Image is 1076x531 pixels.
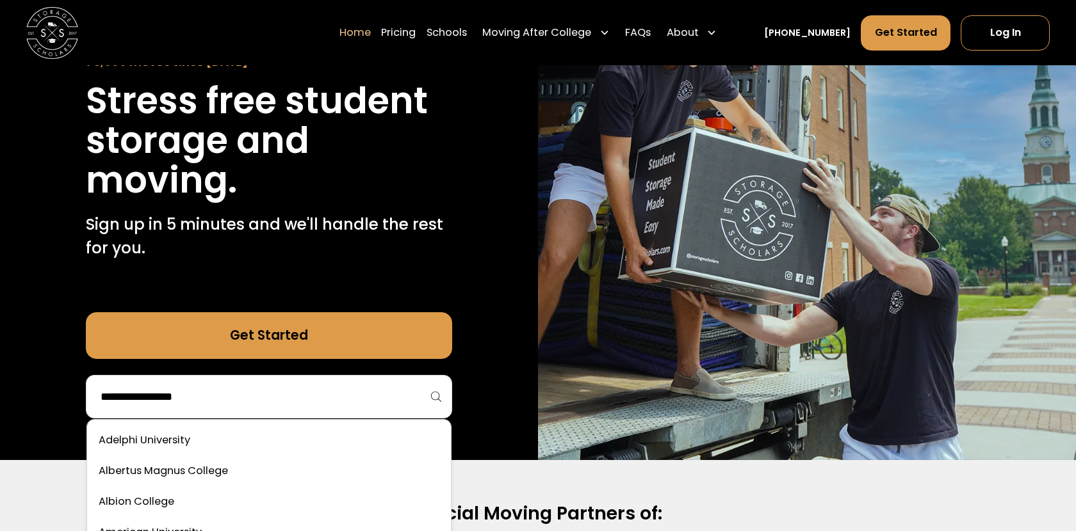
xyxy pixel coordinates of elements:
a: FAQs [625,14,651,51]
p: Sign up in 5 minutes and we'll handle the rest for you. [86,213,452,260]
img: Storage Scholars main logo [26,6,79,59]
a: Home [339,14,371,51]
a: Get Started [861,15,950,51]
a: Pricing [381,14,416,51]
h1: Stress free student storage and moving. [86,81,452,200]
h2: Official Moving Partners of: [120,502,957,525]
a: Get Started [86,312,452,359]
div: Moving After College [477,14,615,51]
a: Schools [427,14,467,51]
div: About [662,14,722,51]
a: home [26,6,79,59]
a: Log In [961,15,1050,51]
a: [PHONE_NUMBER] [764,26,851,39]
div: Moving After College [482,25,591,40]
div: About [667,25,699,40]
